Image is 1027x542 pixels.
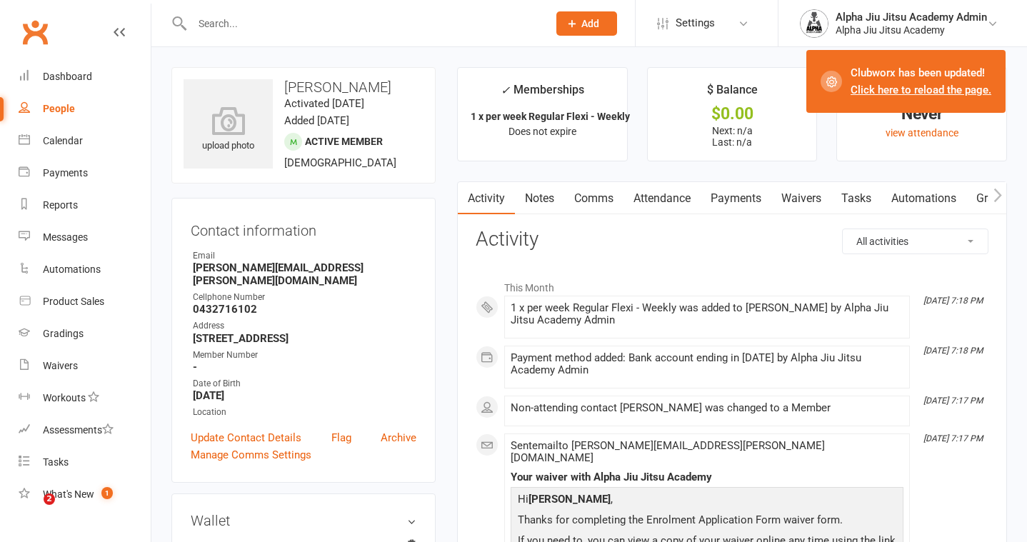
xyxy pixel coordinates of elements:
a: Activity [458,182,515,215]
a: Waivers [19,350,151,382]
span: Settings [676,7,715,39]
span: Sent email to [PERSON_NAME][EMAIL_ADDRESS][PERSON_NAME][DOMAIN_NAME] [511,439,825,464]
div: Address [193,319,416,333]
a: Reports [19,189,151,221]
div: Non-attending contact [PERSON_NAME] was changed to a Member [511,402,903,414]
span: Does not expire [509,126,576,137]
span: [DEMOGRAPHIC_DATA] [284,156,396,169]
time: Added [DATE] [284,114,349,127]
div: Automations [43,264,101,275]
a: Messages [19,221,151,254]
a: Payments [701,182,771,215]
a: Gradings [19,318,151,350]
span: 2 [44,493,55,505]
a: Notes [515,182,564,215]
div: What's New [43,488,94,500]
div: Assessments [43,424,114,436]
div: Clubworx has been updated! [851,64,991,99]
div: Member Number [193,348,416,362]
a: Automations [881,182,966,215]
a: Assessments [19,414,151,446]
i: [DATE] 7:17 PM [923,396,983,406]
a: Tasks [19,446,151,478]
div: Alpha Jiu Jitsu Academy Admin [836,11,987,24]
div: Product Sales [43,296,104,307]
a: Tasks [831,182,881,215]
h3: [PERSON_NAME] [184,79,424,95]
li: This Month [476,273,988,296]
div: Alpha Jiu Jitsu Academy [836,24,987,36]
a: Calendar [19,125,151,157]
strong: [PERSON_NAME] [528,493,611,506]
i: [DATE] 7:17 PM [923,433,983,443]
div: Never [850,106,993,121]
h3: Activity [476,229,988,251]
a: Product Sales [19,286,151,318]
div: $0.00 [661,106,804,121]
div: 1 x per week Regular Flexi - Weekly was added to [PERSON_NAME] by Alpha Jiu Jitsu Academy Admin [511,302,903,326]
div: Date of Birth [193,377,416,391]
div: Workouts [43,392,86,403]
i: [DATE] 7:18 PM [923,346,983,356]
a: Dashboard [19,61,151,93]
a: What's New1 [19,478,151,511]
div: Calendar [43,135,83,146]
div: Cellphone Number [193,291,416,304]
div: Tasks [43,456,69,468]
i: ✓ [501,84,510,97]
div: People [43,103,75,114]
a: Workouts [19,382,151,414]
span: Active member [305,136,383,147]
div: Gradings [43,328,84,339]
strong: [DATE] [193,389,416,402]
p: Next: n/a Last: n/a [661,125,804,148]
a: Update Contact Details [191,429,301,446]
button: Add [556,11,617,36]
div: upload photo [184,106,273,154]
div: Email [193,249,416,263]
h3: Contact information [191,217,416,239]
strong: [PERSON_NAME][EMAIL_ADDRESS][PERSON_NAME][DOMAIN_NAME] [193,261,416,287]
div: Waivers [43,360,78,371]
a: view attendance [886,127,958,139]
a: Archive [381,429,416,446]
div: Messages [43,231,88,243]
a: Manage Comms Settings [191,446,311,463]
div: Location [193,406,416,419]
a: Payments [19,157,151,189]
a: Flag [331,429,351,446]
strong: [STREET_ADDRESS] [193,332,416,345]
h3: Wallet [191,513,416,528]
a: Click here to reload the page. [851,84,991,96]
a: Waivers [771,182,831,215]
i: [DATE] 7:18 PM [923,296,983,306]
a: Automations [19,254,151,286]
input: Search... [188,14,538,34]
p: Hi , [514,491,900,511]
span: 1 [101,487,113,499]
div: Memberships [501,81,584,107]
a: People [19,93,151,125]
img: thumb_image1751406779.png [800,9,828,38]
span: Add [581,18,599,29]
strong: 0432716102 [193,303,416,316]
a: Attendance [623,182,701,215]
div: Your waiver with Alpha Jiu Jitsu Academy [511,471,903,483]
strong: 1 x per week Regular Flexi - Weekly [471,111,630,122]
a: Comms [564,182,623,215]
div: $ Balance [707,81,758,106]
time: Activated [DATE] [284,97,364,110]
div: Payments [43,167,88,179]
div: Dashboard [43,71,92,82]
p: Thanks for completing the Enrolment Application Form waiver form. [514,511,900,532]
div: Payment method added: Bank account ending in [DATE] by Alpha Jiu Jitsu Academy Admin [511,352,903,376]
a: Clubworx [17,14,53,50]
div: Reports [43,199,78,211]
iframe: Intercom live chat [14,493,49,528]
strong: - [193,361,416,373]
